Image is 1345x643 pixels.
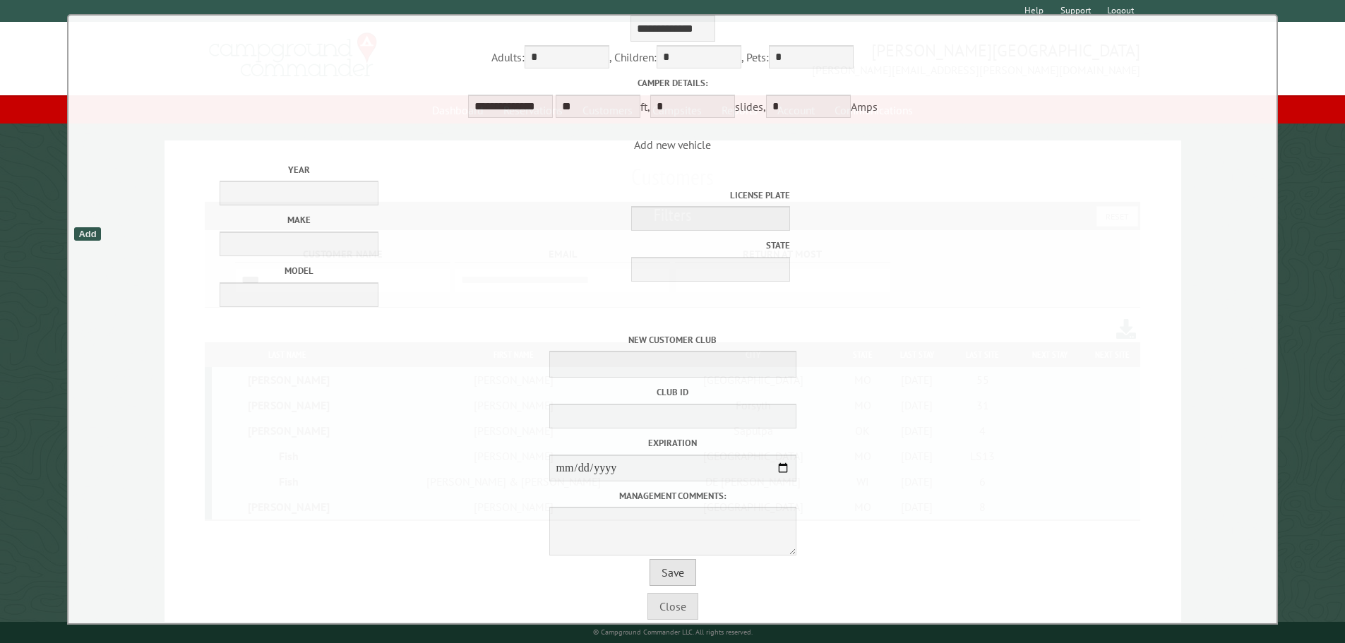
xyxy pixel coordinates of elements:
button: Close [647,593,698,620]
div: Adults: , Children: , Pets: [72,45,1273,72]
label: Expiration [72,436,1273,450]
small: © Campground Commander LLC. All rights reserved. [593,627,753,637]
label: Management comments: [72,489,1273,503]
label: Model [136,264,461,277]
span: Add new vehicle [72,138,1273,316]
button: Save [650,559,696,586]
label: Camper details: [72,76,1273,90]
label: New customer club [72,333,1273,347]
div: Add [74,227,100,241]
label: Club ID [72,385,1273,399]
label: Year [136,163,461,176]
label: State [466,239,791,252]
label: License Plate [466,188,791,202]
label: Make [136,213,461,227]
div: ft, slides, Amps [72,76,1273,121]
